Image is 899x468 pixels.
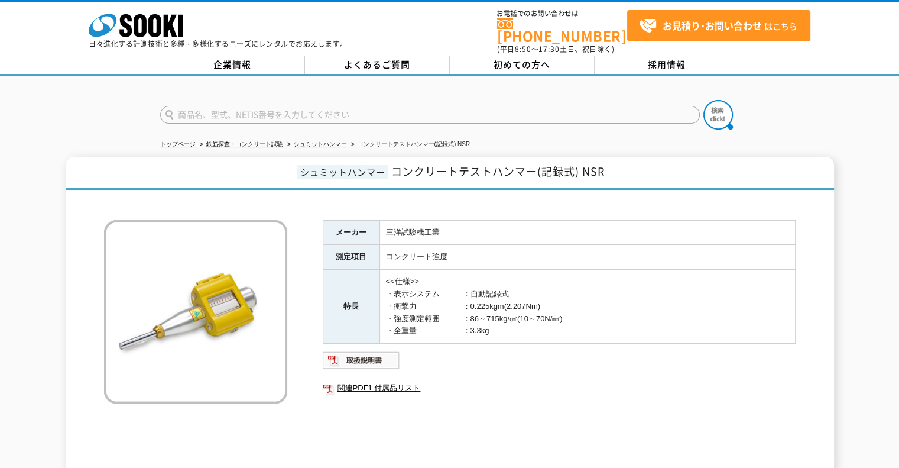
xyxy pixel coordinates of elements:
a: 関連PDF1 付属品リスト [323,380,796,396]
a: 企業情報 [160,56,305,74]
p: 日々進化する計測技術と多種・多様化するニーズにレンタルでお応えします。 [89,40,348,47]
td: コンクリート強度 [379,245,795,270]
span: 初めての方へ [494,58,550,71]
a: トップページ [160,141,196,147]
img: btn_search.png [703,100,733,130]
span: コンクリートテストハンマー(記録式) NSR [391,163,605,179]
strong: お見積り･お問い合わせ [663,18,762,33]
span: (平日 ～ 土日、祝日除く) [497,44,614,54]
th: 測定項目 [323,245,379,270]
a: よくあるご質問 [305,56,450,74]
a: 採用情報 [595,56,739,74]
img: 取扱説明書 [323,351,400,370]
th: メーカー [323,220,379,245]
a: 鉄筋探査・コンクリート試験 [206,141,283,147]
img: コンクリートテストハンマー(記録式) NSR [104,220,287,404]
a: 初めての方へ [450,56,595,74]
a: シュミットハンマー [294,141,347,147]
a: 取扱説明書 [323,359,400,367]
a: お見積り･お問い合わせはこちら [627,10,810,41]
a: [PHONE_NUMBER] [497,18,627,43]
span: 17:30 [538,44,560,54]
th: 特長 [323,270,379,344]
span: お電話でのお問い合わせは [497,10,627,17]
span: 8:50 [515,44,531,54]
span: シュミットハンマー [297,165,388,179]
td: 三洋試験機工業 [379,220,795,245]
input: 商品名、型式、NETIS番号を入力してください [160,106,700,124]
td: <<仕様>> ・表示システム ：自動記録式 ・衝撃力 ：0.225kgm(2.207Nm) ・強度測定範囲 ：86～715kg/㎠(10～70N/㎟) ・全重量 ：3.3kg [379,270,795,344]
li: コンクリートテストハンマー(記録式) NSR [349,138,470,151]
span: はこちら [639,17,797,35]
